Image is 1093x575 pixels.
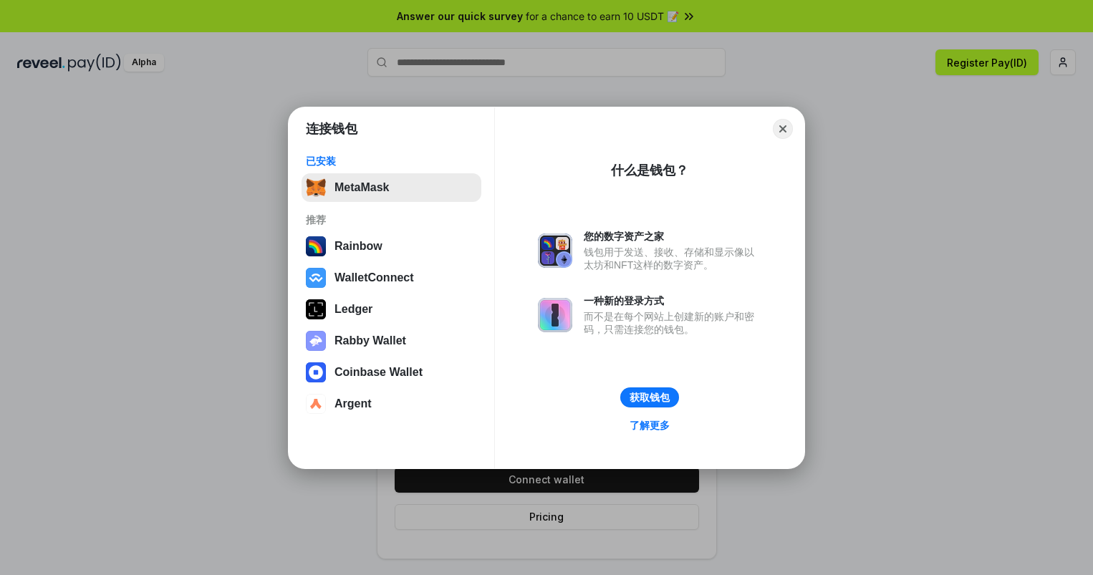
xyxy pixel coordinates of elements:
div: MetaMask [334,181,389,194]
div: Argent [334,397,372,410]
button: WalletConnect [302,264,481,292]
a: 了解更多 [621,416,678,435]
button: Ledger [302,295,481,324]
div: 推荐 [306,213,477,226]
button: Coinbase Wallet [302,358,481,387]
img: svg+xml,%3Csvg%20xmlns%3D%22http%3A%2F%2Fwww.w3.org%2F2000%2Fsvg%22%20fill%3D%22none%22%20viewBox... [306,331,326,351]
img: svg+xml,%3Csvg%20xmlns%3D%22http%3A%2F%2Fwww.w3.org%2F2000%2Fsvg%22%20fill%3D%22none%22%20viewBox... [538,298,572,332]
img: svg+xml,%3Csvg%20width%3D%22120%22%20height%3D%22120%22%20viewBox%3D%220%200%20120%20120%22%20fil... [306,236,326,256]
div: 您的数字资产之家 [584,230,761,243]
div: WalletConnect [334,271,414,284]
div: Rainbow [334,240,382,253]
img: svg+xml,%3Csvg%20xmlns%3D%22http%3A%2F%2Fwww.w3.org%2F2000%2Fsvg%22%20width%3D%2228%22%20height%3... [306,299,326,319]
button: MetaMask [302,173,481,202]
div: 获取钱包 [630,391,670,404]
div: 一种新的登录方式 [584,294,761,307]
div: 而不是在每个网站上创建新的账户和密码，只需连接您的钱包。 [584,310,761,336]
div: Rabby Wallet [334,334,406,347]
img: svg+xml,%3Csvg%20width%3D%2228%22%20height%3D%2228%22%20viewBox%3D%220%200%2028%2028%22%20fill%3D... [306,268,326,288]
div: Coinbase Wallet [334,366,423,379]
div: 了解更多 [630,419,670,432]
img: svg+xml,%3Csvg%20xmlns%3D%22http%3A%2F%2Fwww.w3.org%2F2000%2Fsvg%22%20fill%3D%22none%22%20viewBox... [538,233,572,268]
button: Close [773,119,793,139]
div: Ledger [334,303,372,316]
img: svg+xml,%3Csvg%20width%3D%2228%22%20height%3D%2228%22%20viewBox%3D%220%200%2028%2028%22%20fill%3D... [306,362,326,382]
button: 获取钱包 [620,387,679,407]
button: Rabby Wallet [302,327,481,355]
button: Argent [302,390,481,418]
button: Rainbow [302,232,481,261]
div: 钱包用于发送、接收、存储和显示像以太坊和NFT这样的数字资产。 [584,246,761,271]
img: svg+xml,%3Csvg%20width%3D%2228%22%20height%3D%2228%22%20viewBox%3D%220%200%2028%2028%22%20fill%3D... [306,394,326,414]
div: 什么是钱包？ [611,162,688,179]
img: svg+xml,%3Csvg%20fill%3D%22none%22%20height%3D%2233%22%20viewBox%3D%220%200%2035%2033%22%20width%... [306,178,326,198]
div: 已安装 [306,155,477,168]
h1: 连接钱包 [306,120,357,137]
